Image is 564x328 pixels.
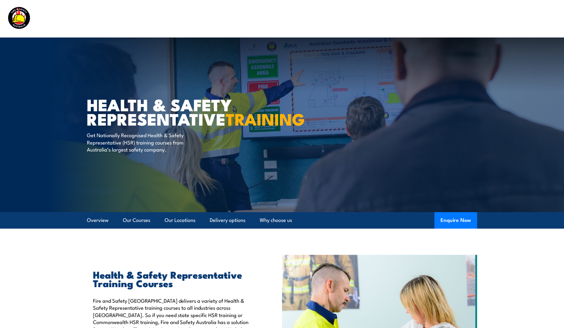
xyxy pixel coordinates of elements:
a: Course Calendar [266,11,306,27]
button: Enquire Now [434,212,477,229]
a: About Us [405,11,428,27]
h2: Health & Safety Representative Training Courses [93,270,254,287]
a: Learner Portal [468,11,503,27]
a: Delivery options [210,212,245,228]
a: Courses [233,11,252,27]
a: Overview [87,212,109,228]
a: Emergency Response Services [319,11,392,27]
a: News [441,11,455,27]
p: Get Nationally Recognised Health & Safety Representative (HSR) training courses from Australia’s ... [87,131,198,153]
a: Why choose us [260,212,292,228]
a: Contact [516,11,535,27]
h1: Health & Safety Representative [87,97,237,126]
a: Our Courses [123,212,150,228]
a: Our Locations [165,212,195,228]
strong: TRAINING [226,106,305,131]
